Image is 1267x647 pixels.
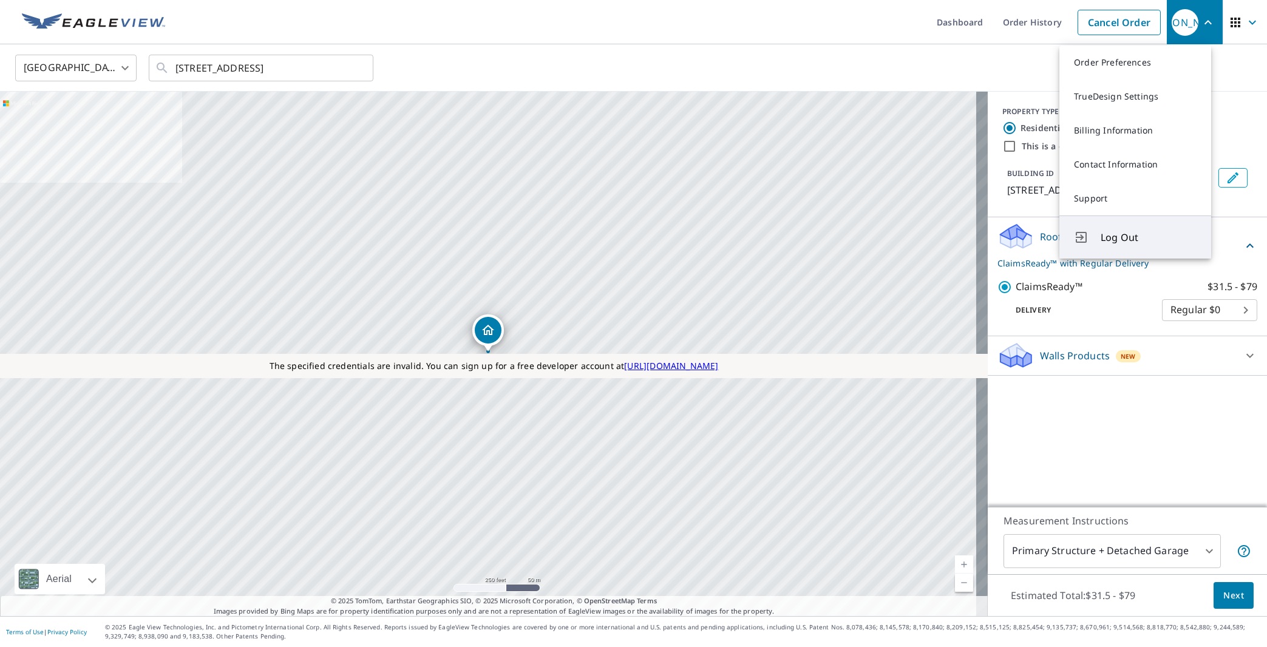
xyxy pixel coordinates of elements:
p: Walls Products [1040,348,1110,363]
p: Delivery [997,305,1162,316]
div: Roof ProductsNewClaimsReady™ with Regular Delivery [997,222,1257,269]
a: Support [1059,181,1211,215]
p: Estimated Total: $31.5 - $79 [1001,582,1145,609]
div: Primary Structure + Detached Garage [1004,534,1221,568]
span: Your report will include the primary structure and a detached garage if one exists. [1237,544,1251,558]
button: Next [1214,582,1254,609]
img: EV Logo [22,13,165,32]
a: Billing Information [1059,113,1211,147]
a: Current Level 17, Zoom Out [955,574,973,592]
div: Walls ProductsNew [997,341,1257,370]
p: ClaimsReady™ [1016,279,1082,294]
div: Aerial [42,564,75,594]
p: $31.5 - $79 [1208,279,1257,294]
div: Regular $0 [1162,293,1257,327]
a: TrueDesign Settings [1059,80,1211,113]
a: Privacy Policy [47,628,87,636]
a: Current Level 17, Zoom In [955,555,973,574]
p: | [6,628,87,635]
a: Contact Information [1059,147,1211,181]
label: This is a complex [1022,140,1095,152]
button: Edit building 1 [1218,168,1248,188]
a: Order Preferences [1059,46,1211,80]
button: Log Out [1059,215,1211,259]
span: Next [1223,588,1244,603]
p: [STREET_ADDRESS] [1007,183,1214,197]
span: New [1121,351,1136,361]
div: Dropped pin, building 1, Residential property, 34 Harvest Ave Staten Island, NY 10310 [472,314,504,352]
a: Terms of Use [6,628,44,636]
p: Roof Products [1040,229,1107,244]
span: Log Out [1101,230,1197,245]
p: BUILDING ID [1007,168,1054,178]
div: [GEOGRAPHIC_DATA] [15,51,137,85]
span: © 2025 TomTom, Earthstar Geographics SIO, © 2025 Microsoft Corporation, © [331,596,657,606]
div: PROPERTY TYPE [1002,106,1252,117]
a: Cancel Order [1078,10,1161,35]
p: © 2025 Eagle View Technologies, Inc. and Pictometry International Corp. All Rights Reserved. Repo... [105,623,1261,641]
a: Terms [637,596,657,605]
input: Search by address or latitude-longitude [175,51,348,85]
p: ClaimsReady™ with Regular Delivery [997,257,1243,269]
a: [URL][DOMAIN_NAME] [624,360,718,371]
label: Residential [1021,122,1068,134]
div: [PERSON_NAME] [1172,9,1198,36]
a: OpenStreetMap [584,596,635,605]
p: Measurement Instructions [1004,513,1251,528]
div: Aerial [15,564,105,594]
